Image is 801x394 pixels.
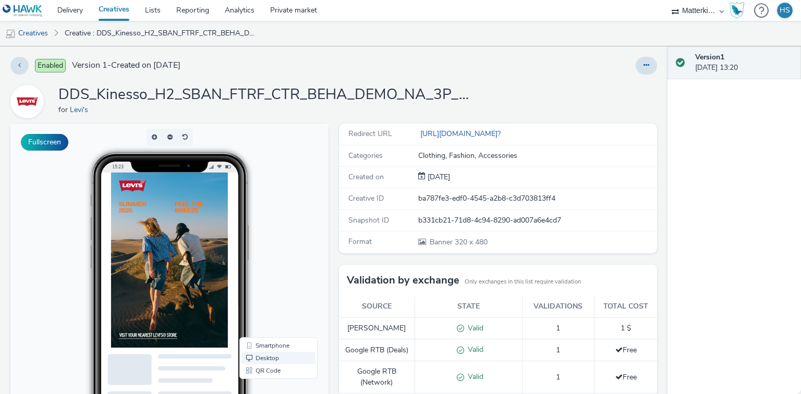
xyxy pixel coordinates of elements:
[339,339,415,361] td: Google RTB (Deals)
[35,59,66,72] span: Enabled
[556,372,560,382] span: 1
[59,21,260,46] a: Creative : DDS_Kinesso_H2_SBAN_FTRF_CTR_BEHA_DEMO_NA_3P_ALL_A18-34_PRE_NAAP_CPM_SSD_320x480_NA_DP...
[58,85,476,105] h1: DDS_Kinesso_H2_SBAN_FTRF_CTR_BEHA_DEMO_NA_3P_ALL_A18-34_PRE_NAAP_CPM_SSD_320x480_NA_DPST_SummerDr...
[615,372,637,382] span: Free
[556,323,560,333] span: 1
[465,278,581,286] small: Only exchanges in this list require validation
[72,59,180,71] span: Version 1 - Created on [DATE]
[556,345,560,355] span: 1
[21,134,68,151] button: Fullscreen
[729,2,749,19] a: Hawk Academy
[780,3,790,18] div: HS
[231,216,305,228] li: Smartphone
[348,237,372,247] span: Format
[426,172,450,182] span: [DATE]
[464,323,483,333] span: Valid
[231,228,305,241] li: Desktop
[58,105,70,115] span: for
[615,345,637,355] span: Free
[594,296,657,317] th: Total cost
[429,237,488,247] span: 320 x 480
[464,344,483,354] span: Valid
[5,29,16,39] img: mobile
[12,87,42,117] img: Levi's
[415,296,522,317] th: State
[348,172,384,182] span: Created on
[522,296,594,317] th: Validations
[70,105,92,115] a: Levi's
[348,193,384,203] span: Creative ID
[339,317,415,339] td: [PERSON_NAME]
[10,96,48,106] a: Levi's
[695,52,793,73] div: [DATE] 13:20
[101,49,217,224] img: Advertisement preview
[426,172,450,182] div: Creation 22 May 2025, 13:20
[418,193,656,204] div: ba787fe3-edf0-4545-a2b8-c3d703813ff4
[418,151,656,161] div: Clothing, Fashion, Accessories
[348,151,383,161] span: Categories
[418,215,656,226] div: b331cb21-71d8-4c94-8290-ad007a6e4cd7
[729,2,745,19] img: Hawk Academy
[339,296,415,317] th: Source
[3,4,43,17] img: undefined Logo
[245,219,279,225] span: Smartphone
[348,215,389,225] span: Snapshot ID
[695,52,724,62] strong: Version 1
[464,372,483,381] span: Valid
[102,40,113,46] span: 15:23
[621,323,631,333] span: 1 $
[245,244,270,250] span: QR Code
[348,129,392,139] span: Redirect URL
[418,129,505,139] a: [URL][DOMAIN_NAME]?
[430,237,455,247] span: Banner
[339,361,415,393] td: Google RTB (Network)
[347,273,459,288] h3: Validation by exchange
[231,241,305,253] li: QR Code
[245,231,269,238] span: Desktop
